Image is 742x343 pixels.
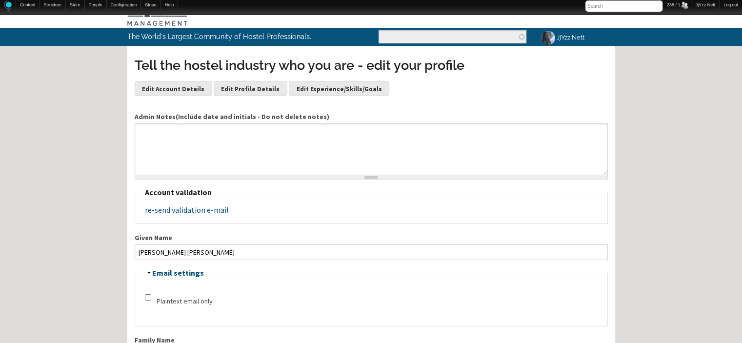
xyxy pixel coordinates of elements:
a: Edit Account Details [135,81,212,96]
a: Edit Profile Details [214,81,287,96]
img: Home [4,0,12,12]
span: Account validation [145,187,212,197]
label: Plaintext email only [157,296,213,306]
input: Check this option if you do not wish to receive email messages with graphics and styles. [145,294,151,301]
a: JjYzz Nett [534,28,590,47]
a: Email settings [152,268,204,278]
p: The World's Largest Community of Hostel Professionals. [127,28,331,45]
a: re-send validation e-mail [145,205,229,215]
label: Admin Notes(Include date and initials - Do not delete notes) [135,112,608,122]
label: Given Name [135,233,608,243]
img: JjYzz Nett's picture [540,29,557,46]
h3: Tell the hostel industry who you are - edit your profile [135,56,608,75]
input: Search [585,0,662,12]
input: Enter the terms you wish to search for. [379,30,526,43]
a: Edit Experience/Skills/Goals [289,81,389,96]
